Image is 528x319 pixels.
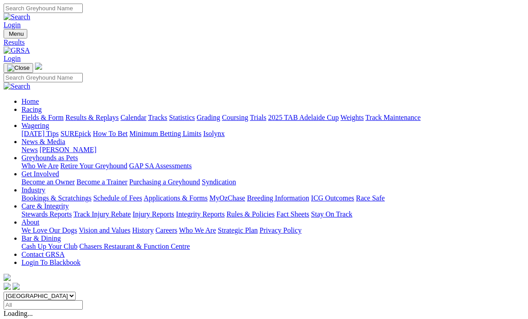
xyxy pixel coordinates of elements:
[21,146,524,154] div: News & Media
[203,130,225,137] a: Isolynx
[129,162,192,170] a: GAP SA Assessments
[21,114,524,122] div: Racing
[21,234,61,242] a: Bar & Dining
[277,210,309,218] a: Fact Sheets
[4,300,83,310] input: Select date
[4,310,33,317] span: Loading...
[4,21,21,29] a: Login
[148,114,167,121] a: Tracks
[21,210,524,218] div: Care & Integrity
[21,170,59,178] a: Get Involved
[4,4,83,13] input: Search
[21,162,524,170] div: Greyhounds as Pets
[129,130,201,137] a: Minimum Betting Limits
[21,251,64,258] a: Contact GRSA
[4,274,11,281] img: logo-grsa-white.png
[13,283,20,290] img: twitter.svg
[366,114,421,121] a: Track Maintenance
[4,38,524,47] a: Results
[21,194,524,202] div: Industry
[79,242,190,250] a: Chasers Restaurant & Function Centre
[7,64,30,72] img: Close
[209,194,245,202] a: MyOzChase
[60,162,128,170] a: Retire Your Greyhound
[21,210,72,218] a: Stewards Reports
[60,130,91,137] a: SUREpick
[21,106,42,113] a: Racing
[218,226,258,234] a: Strategic Plan
[21,130,59,137] a: [DATE] Tips
[21,178,75,186] a: Become an Owner
[4,55,21,62] a: Login
[260,226,302,234] a: Privacy Policy
[120,114,146,121] a: Calendar
[268,114,339,121] a: 2025 TAB Adelaide Cup
[21,226,77,234] a: We Love Our Dogs
[4,47,30,55] img: GRSA
[21,138,65,145] a: News & Media
[4,63,33,73] button: Toggle navigation
[222,114,248,121] a: Coursing
[9,30,24,37] span: Menu
[4,29,27,38] button: Toggle navigation
[311,210,352,218] a: Stay On Track
[311,194,354,202] a: ICG Outcomes
[132,226,153,234] a: History
[250,114,266,121] a: Trials
[21,162,59,170] a: Who We Are
[21,259,81,266] a: Login To Blackbook
[21,114,64,121] a: Fields & Form
[169,114,195,121] a: Statistics
[226,210,275,218] a: Rules & Policies
[132,210,174,218] a: Injury Reports
[21,218,39,226] a: About
[35,63,42,70] img: logo-grsa-white.png
[129,178,200,186] a: Purchasing a Greyhound
[4,73,83,82] input: Search
[21,122,49,129] a: Wagering
[93,194,142,202] a: Schedule of Fees
[4,82,30,90] img: Search
[21,98,39,105] a: Home
[21,146,38,153] a: News
[21,242,524,251] div: Bar & Dining
[77,178,128,186] a: Become a Trainer
[21,186,45,194] a: Industry
[21,130,524,138] div: Wagering
[179,226,216,234] a: Who We Are
[202,178,236,186] a: Syndication
[21,202,69,210] a: Care & Integrity
[197,114,220,121] a: Grading
[247,194,309,202] a: Breeding Information
[4,283,11,290] img: facebook.svg
[21,154,78,162] a: Greyhounds as Pets
[21,178,524,186] div: Get Involved
[79,226,130,234] a: Vision and Values
[341,114,364,121] a: Weights
[39,146,96,153] a: [PERSON_NAME]
[21,226,524,234] div: About
[356,194,384,202] a: Race Safe
[176,210,225,218] a: Integrity Reports
[65,114,119,121] a: Results & Replays
[21,194,91,202] a: Bookings & Scratchings
[93,130,128,137] a: How To Bet
[155,226,177,234] a: Careers
[21,242,77,250] a: Cash Up Your Club
[73,210,131,218] a: Track Injury Rebate
[144,194,208,202] a: Applications & Forms
[4,13,30,21] img: Search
